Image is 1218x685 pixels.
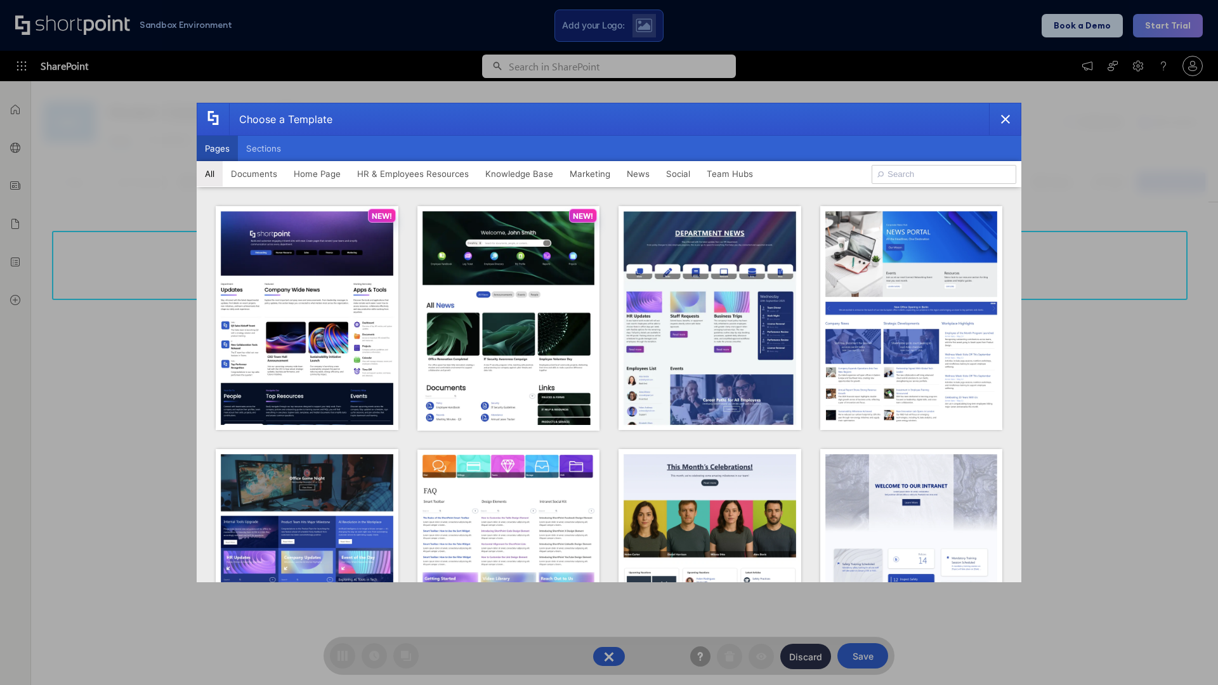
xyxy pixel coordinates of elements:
[238,136,289,161] button: Sections
[197,136,238,161] button: Pages
[372,211,392,221] p: NEW!
[197,103,1021,582] div: template selector
[223,161,285,186] button: Documents
[349,161,477,186] button: HR & Employees Resources
[229,103,332,135] div: Choose a Template
[1155,624,1218,685] iframe: Chat Widget
[477,161,561,186] button: Knowledge Base
[872,165,1016,184] input: Search
[573,211,593,221] p: NEW!
[285,161,349,186] button: Home Page
[658,161,698,186] button: Social
[698,161,761,186] button: Team Hubs
[619,161,658,186] button: News
[197,161,223,186] button: All
[561,161,619,186] button: Marketing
